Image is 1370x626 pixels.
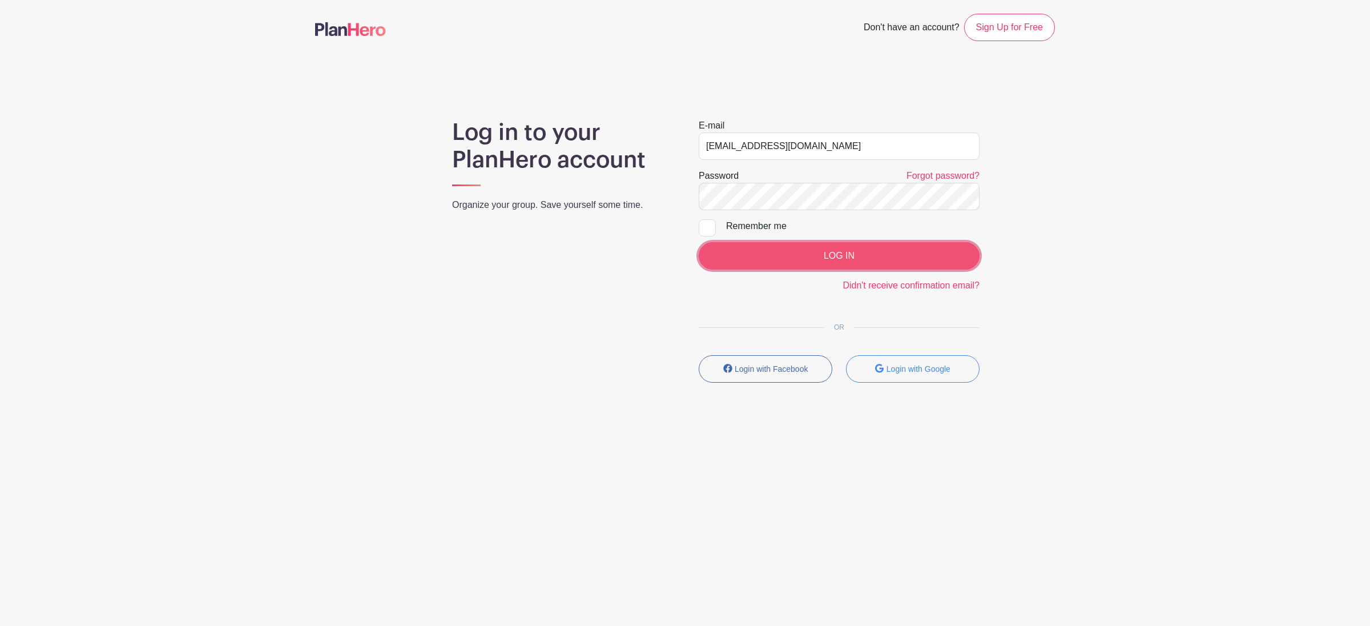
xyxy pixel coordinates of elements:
label: Password [699,169,739,183]
input: LOG IN [699,242,980,270]
small: Login with Facebook [735,364,808,374]
a: Forgot password? [906,171,980,180]
button: Login with Facebook [699,355,832,383]
button: Login with Google [846,355,980,383]
p: Organize your group. Save yourself some time. [452,198,671,212]
span: Don't have an account? [864,16,960,41]
a: Didn't receive confirmation email? [843,280,980,290]
label: E-mail [699,119,724,133]
a: Sign Up for Free [964,14,1055,41]
small: Login with Google [887,364,950,374]
input: e.g. julie@eventco.com [699,133,980,160]
h1: Log in to your PlanHero account [452,119,671,174]
div: Remember me [726,219,980,233]
span: OR [825,323,853,331]
img: logo-507f7623f17ff9eddc593b1ce0a138ce2505c220e1c5a4e2b4648c50719b7d32.svg [315,22,386,36]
